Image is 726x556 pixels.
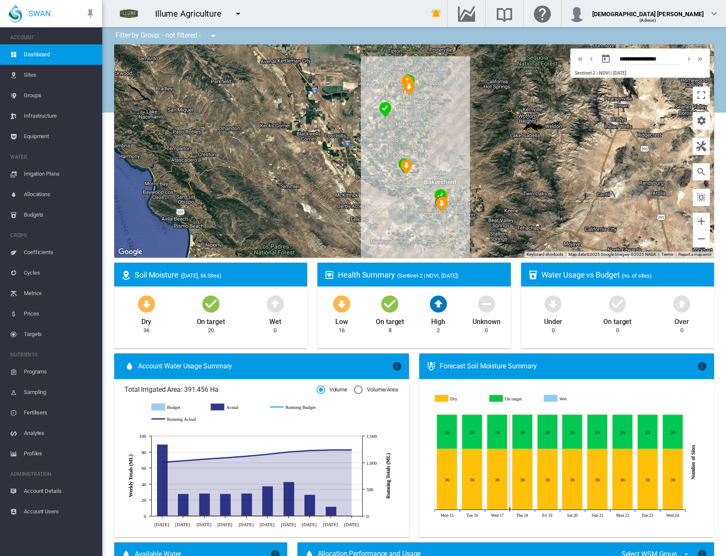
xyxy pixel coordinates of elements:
div: 0 [552,327,555,334]
g: Running Budget [270,403,321,411]
div: Wet [269,314,281,327]
tspan: 500 [366,487,374,492]
tspan: 40 [141,482,146,487]
button: Keyboard shortcuts [527,252,563,258]
md-icon: icon-checkbox-marked-circle [201,293,221,314]
div: NDVI: SHA 703-03 [402,74,414,90]
g: Wet [545,395,593,403]
div: Unknown [472,314,500,327]
tspan: Mon 22 [616,513,629,518]
span: ACCOUNT [10,31,95,44]
tspan: [DATE] [196,521,211,527]
circle: Running Budget Jul 16 0 [160,514,164,518]
tspan: 80 [141,450,146,455]
span: Cycles [24,263,95,283]
circle: Running Budget Jul 30 0 [202,514,206,518]
span: (Admin) [640,18,656,23]
div: NDVI: SHA 370-02 Silty Loam [400,159,412,174]
span: SWAN [29,8,51,19]
md-icon: icon-heart-box-outline [324,270,334,280]
button: icon-select-all [693,189,710,206]
div: On target [603,314,631,327]
tspan: Sun 21 [592,513,604,518]
md-radio-button: Volume/Area [354,386,398,394]
span: Account Water Usage Summary [138,362,392,371]
tspan: [DATE] [217,521,232,527]
button: icon-cog [693,112,710,129]
g: On target Sep 18, 2025 20 [513,415,533,449]
md-icon: icon-chevron-left [587,54,596,64]
g: Dry Sep 18, 2025 36 [513,449,533,510]
span: Dashboard [24,44,95,65]
circle: Running Budget Aug 27 0 [287,514,290,518]
g: Budget [152,403,202,411]
span: Irrigation Plans [24,164,95,184]
md-icon: icon-chevron-double-right [695,54,705,64]
div: NDVI: SHA 360-02 Jack's Salute [379,102,391,117]
div: 0 [485,327,488,334]
span: Prices [24,304,95,324]
md-icon: icon-map-marker-radius [121,270,131,280]
md-icon: icon-cup-water [528,270,538,280]
md-icon: Go to the Data Hub [456,9,477,19]
circle: Running Budget Sep 3 0 [308,514,311,518]
button: icon-chevron-left [586,54,597,64]
span: Coefficients [24,242,95,263]
g: Running Actual [152,415,202,423]
md-icon: icon-menu-down [233,9,243,19]
md-icon: icon-checkbox-marked-circle [607,293,628,314]
g: Dry Sep 16, 2025 36 [462,449,482,510]
md-icon: icon-information [392,361,402,371]
circle: Running Actual Jul 23 1,035.76 [181,459,184,462]
circle: Running Budget Aug 20 0 [265,514,269,518]
tspan: [DATE] [323,521,338,527]
span: Map data ©2025 Google Imagery ©2025 NASA [568,252,656,257]
div: High [431,314,445,327]
span: NUTRIENTS [10,348,95,362]
div: Filter by Group: - not filtered - [109,27,225,44]
span: ([DATE], 56 Sites) [181,272,222,279]
img: 8HeJbKGV1lKSAAAAAASUVORK5CYII= [111,3,147,24]
tspan: Running Totals (ML) [385,453,391,498]
div: NDVI: SHA 801-09 Sweet Globe [435,189,447,204]
circle: Running Actual Sep 17 1,238.39 [350,448,353,452]
tspan: Tue 23 [642,513,653,518]
tspan: [DATE] [239,521,254,527]
g: On target Sep 16, 2025 20 [462,415,482,449]
div: NDVI: SHA 702-04 Sweet Sapphire South [403,75,415,90]
span: Sites [24,65,95,85]
g: On target [490,395,539,403]
div: Low [335,314,348,327]
md-icon: icon-arrow-down-bold-circle [543,293,563,314]
g: Dry Sep 24, 2025 36 [663,449,683,510]
circle: Running Actual Aug 27 1,200.31 [287,450,290,454]
g: On target Sep 21, 2025 20 [588,415,608,449]
circle: Running Budget Sep 10 0 [329,514,332,518]
md-icon: Search the knowledge base [494,9,515,19]
div: 8 [389,327,392,334]
span: Sentinel-2 | NDVI [575,70,609,76]
g: Actual Jul 16 89.49 [157,444,168,516]
div: NDVI: SHA 702-04 Sweet Sapphire North [403,74,415,90]
g: Dry [435,395,484,403]
md-radio-button: Volume [317,386,347,394]
md-icon: icon-thermometer-lines [426,361,436,371]
tspan: Wed 24 [666,513,679,518]
g: Dry Sep 20, 2025 36 [562,449,582,510]
md-icon: icon-pin [85,9,95,19]
md-icon: icon-magnify [696,167,706,177]
button: icon-bell-ring [428,5,445,22]
span: Fertilisers [24,403,95,423]
div: Illume Agriculture [155,8,229,20]
div: NDVI: SHA 382-09 Middle [435,196,447,211]
span: Groups [24,85,95,106]
md-icon: icon-checkbox-marked-circle [380,293,400,314]
div: NDVI: SHA 382-11 S [436,197,448,212]
button: icon-chevron-double-right [694,54,706,64]
div: NDVI: SHA 801-05 Sweet Globe [435,189,447,205]
div: On target [376,314,404,327]
circle: Running Actual Aug 6 1,091.73 [223,456,227,459]
div: Water Usage vs Budget [542,269,707,280]
g: On target Sep 19, 2025 20 [538,415,558,449]
tspan: [DATE] [259,521,274,527]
